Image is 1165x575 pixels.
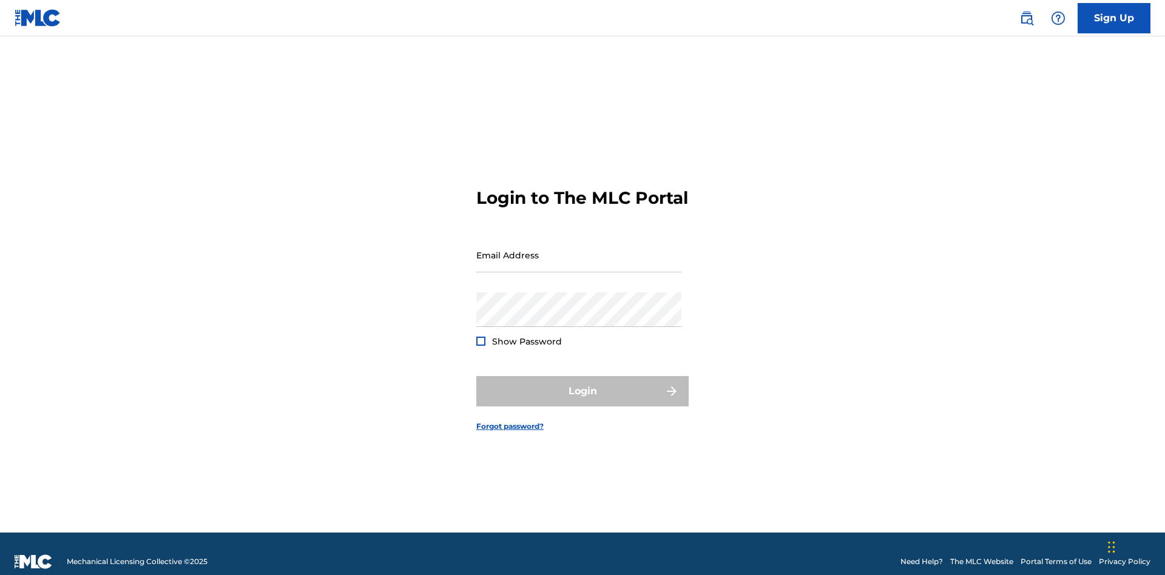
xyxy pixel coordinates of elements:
[1051,11,1065,25] img: help
[15,9,61,27] img: MLC Logo
[950,556,1013,567] a: The MLC Website
[1078,3,1150,33] a: Sign Up
[1019,11,1034,25] img: search
[476,187,688,209] h3: Login to The MLC Portal
[1021,556,1092,567] a: Portal Terms of Use
[492,336,562,347] span: Show Password
[1015,6,1039,30] a: Public Search
[67,556,208,567] span: Mechanical Licensing Collective © 2025
[1108,529,1115,565] div: Drag
[15,554,52,569] img: logo
[1104,517,1165,575] iframe: Chat Widget
[476,421,544,432] a: Forgot password?
[1099,556,1150,567] a: Privacy Policy
[900,556,943,567] a: Need Help?
[1046,6,1070,30] div: Help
